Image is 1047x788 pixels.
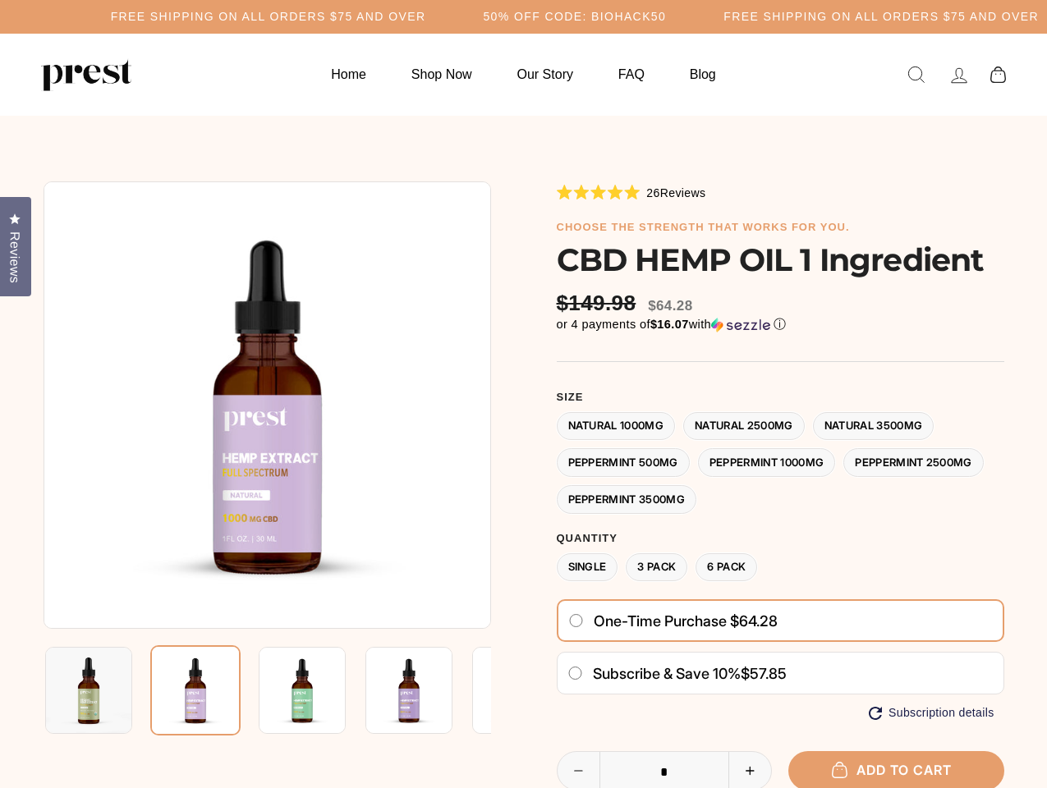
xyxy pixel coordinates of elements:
h5: Free Shipping on all orders $75 and over [111,10,426,24]
span: $64.28 [648,298,692,314]
h6: choose the strength that works for you. [557,221,1004,234]
img: CBD HEMP OIL 1 Ingredient [472,647,559,734]
label: Peppermint 500MG [557,448,690,477]
span: One-time purchase $64.28 [594,612,778,630]
h5: 50% OFF CODE: BIOHACK50 [483,10,666,24]
span: $149.98 [557,291,641,316]
div: or 4 payments of with [557,317,1004,332]
a: Shop Now [391,58,493,90]
label: Single [557,553,618,582]
img: Sezzle [711,318,770,332]
input: One-time purchase $64.28 [568,614,584,627]
div: or 4 payments of$16.07withSezzle Click to learn more about Sezzle [557,317,1004,332]
label: Natural 3500MG [813,412,934,441]
span: Reviews [660,186,706,199]
h5: Free Shipping on all orders $75 and over [723,10,1039,24]
img: CBD HEMP OIL 1 Ingredient [259,647,346,734]
a: FAQ [598,58,665,90]
img: CBD HEMP OIL 1 Ingredient [44,181,491,629]
a: Home [310,58,387,90]
h1: CBD HEMP OIL 1 Ingredient [557,241,1004,278]
span: Subscribe & save 10% [593,665,741,682]
span: Add to cart [840,762,952,778]
label: 3 Pack [626,553,687,582]
label: Peppermint 1000MG [698,448,836,477]
a: Blog [669,58,737,90]
img: CBD HEMP OIL 1 Ingredient [365,647,452,734]
span: 26 [646,186,659,199]
button: Subscription details [869,706,994,720]
label: Peppermint 3500MG [557,485,697,514]
img: PREST ORGANICS [41,58,131,91]
div: 26Reviews [557,183,706,201]
span: $16.07 [650,318,689,331]
span: Subscription details [889,706,994,720]
label: 6 Pack [696,553,757,582]
label: Size [557,391,1004,404]
span: Reviews [4,231,25,283]
label: Peppermint 2500MG [843,448,984,477]
span: $57.85 [741,665,787,682]
label: Natural 1000MG [557,412,676,441]
input: Subscribe & save 10%$57.85 [567,667,583,680]
label: Quantity [557,532,1004,545]
a: Our Story [497,58,594,90]
label: Natural 2500MG [683,412,805,441]
img: CBD HEMP OIL 1 Ingredient [45,647,132,734]
img: CBD HEMP OIL 1 Ingredient [150,645,241,735]
ul: Primary [310,58,736,90]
